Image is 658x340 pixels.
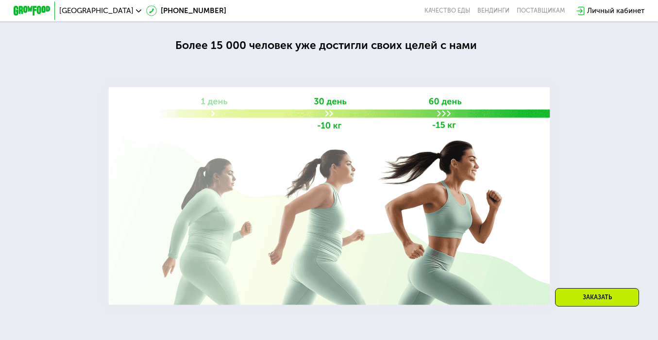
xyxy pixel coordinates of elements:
[175,37,482,54] div: Более 15 000 человек уже достигли своих целей с нами
[587,5,644,16] div: Личный кабинет
[59,7,134,15] span: [GEOGRAPHIC_DATA]
[424,7,470,15] a: Качество еды
[477,7,509,15] a: Вендинги
[517,7,565,15] div: поставщикам
[146,5,226,16] a: [PHONE_NUMBER]
[555,288,639,307] div: Заказать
